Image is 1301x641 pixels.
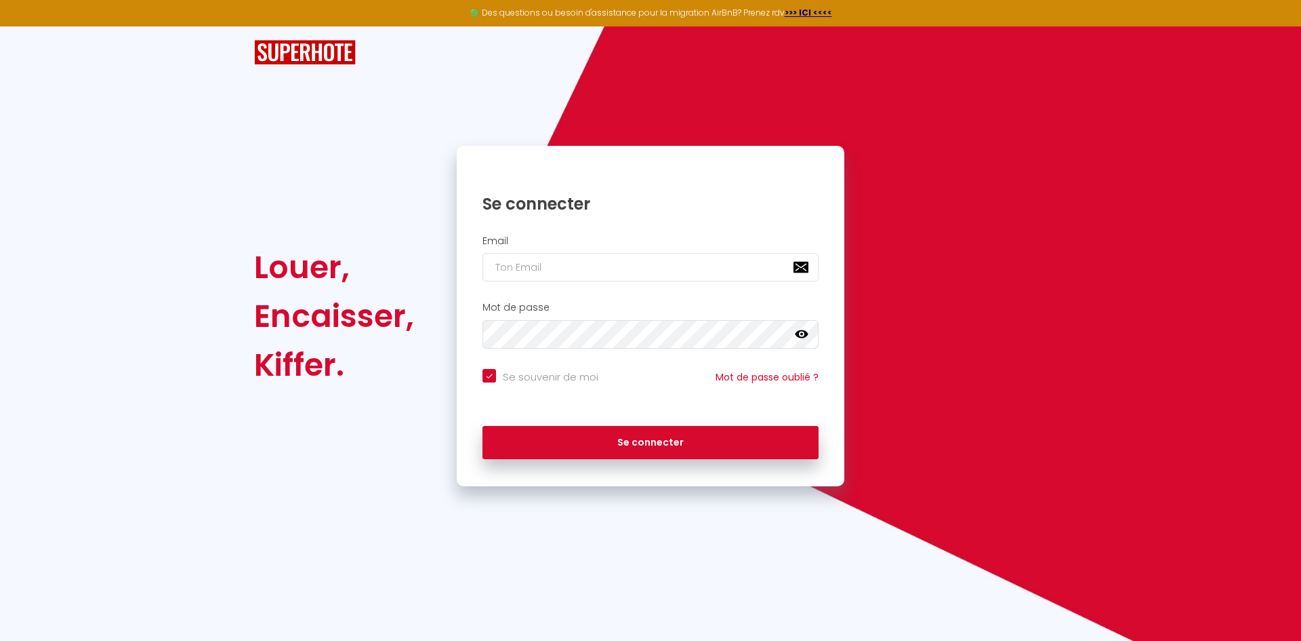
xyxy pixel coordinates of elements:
[482,426,819,460] button: Se connecter
[482,253,819,281] input: Ton Email
[785,7,832,18] a: >>> ICI <<<<
[254,40,356,65] img: SuperHote logo
[482,235,819,247] h2: Email
[254,243,414,292] div: Louer,
[254,341,414,389] div: Kiffer.
[716,370,819,384] a: Mot de passe oublié ?
[482,302,819,313] h2: Mot de passe
[254,292,414,341] div: Encaisser,
[482,193,819,214] h1: Se connecter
